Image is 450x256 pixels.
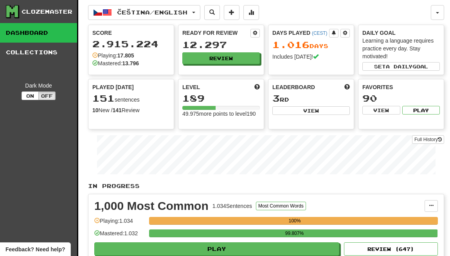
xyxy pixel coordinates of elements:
[272,106,350,115] button: View
[88,5,200,20] button: Čeština/English
[151,229,437,237] div: 99.807%
[362,62,440,71] button: Seta dailygoal
[182,29,250,37] div: Ready for Review
[272,40,350,50] div: Day s
[151,217,438,225] div: 100%
[312,30,328,36] a: (CEST)
[344,83,350,91] span: This week in points, UTC
[362,37,440,60] div: Learning a language requires practice every day. Stay motivated!
[92,52,134,59] div: Playing:
[38,91,56,100] button: Off
[212,202,252,210] div: 1.034 Sentences
[122,60,139,66] strong: 13.796
[182,110,260,118] div: 49.975 more points to level 190
[117,52,134,59] strong: 17.805
[88,182,444,190] p: In Progress
[362,29,440,37] div: Daily Goal
[272,83,315,91] span: Leaderboard
[5,245,65,253] span: Open feedback widget
[272,93,350,104] div: rd
[182,40,260,50] div: 12.297
[92,93,115,104] span: 151
[182,83,200,91] span: Level
[94,200,209,212] div: 1,000 Most Common
[386,64,412,69] span: a daily
[6,82,71,90] div: Dark Mode
[182,93,260,103] div: 189
[22,8,72,16] div: Clozemaster
[117,9,187,16] span: Čeština / English
[22,91,39,100] button: On
[92,29,170,37] div: Score
[92,106,170,114] div: New / Review
[94,229,145,242] div: Mastered: 1.032
[92,39,170,49] div: 2.915.224
[204,5,220,20] button: Search sentences
[243,5,259,20] button: More stats
[362,83,440,91] div: Favorites
[182,52,260,64] button: Review
[92,107,99,113] strong: 10
[272,39,310,50] span: 1.016
[256,202,306,210] button: Most Common Words
[272,93,280,104] span: 3
[402,106,440,115] button: Play
[362,93,440,103] div: 90
[94,242,339,256] button: Play
[412,135,444,144] a: Full History
[272,53,350,61] div: Includes [DATE]!
[362,106,400,115] button: View
[112,107,121,113] strong: 141
[94,217,145,230] div: Playing: 1.034
[272,29,329,37] div: Days Played
[92,93,170,104] div: sentences
[224,5,239,20] button: Add sentence to collection
[344,242,438,256] button: Review (647)
[92,59,139,67] div: Mastered:
[92,83,134,91] span: Played [DATE]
